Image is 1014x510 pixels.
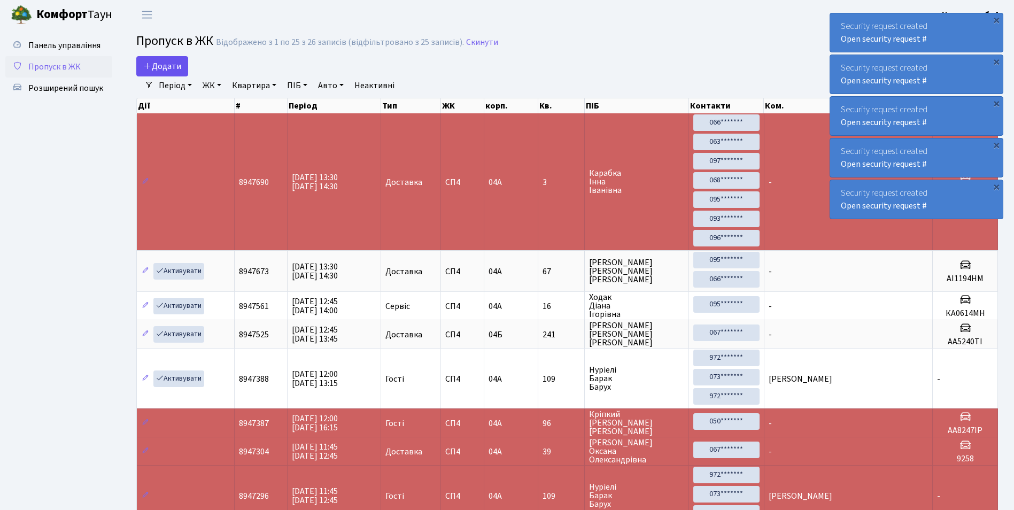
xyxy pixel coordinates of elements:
span: [PERSON_NAME] [769,490,832,502]
span: СП4 [445,419,479,428]
th: ЖК [441,98,484,113]
div: Security request created [830,13,1003,52]
span: 04Б [489,329,502,341]
span: 04А [489,266,502,277]
a: Авто [314,76,348,95]
div: Security request created [830,180,1003,219]
a: Активувати [153,263,204,280]
a: Консьєрж б. 4. [942,9,1001,21]
span: [DATE] 12:00 [DATE] 16:15 [292,413,338,434]
span: 8947388 [239,373,269,385]
span: Таун [36,6,112,24]
th: Тип [381,98,441,113]
span: 8947690 [239,176,269,188]
a: Період [154,76,196,95]
span: - [769,446,772,458]
span: [DATE] 12:45 [DATE] 13:45 [292,324,338,345]
th: Ком. [764,98,933,113]
a: Активувати [153,326,204,343]
span: Розширений пошук [28,82,103,94]
h5: АА5240ТІ [937,337,993,347]
div: Security request created [830,55,1003,94]
div: Відображено з 1 по 25 з 26 записів (відфільтровано з 25 записів). [216,37,464,48]
a: Панель управління [5,35,112,56]
span: Доставка [385,178,422,187]
span: 8947296 [239,490,269,502]
span: 8947673 [239,266,269,277]
a: Open security request # [841,200,927,212]
a: Скинути [466,37,498,48]
a: Розширений пошук [5,78,112,99]
th: # [235,98,288,113]
span: 8947304 [239,446,269,458]
a: Додати [136,56,188,76]
th: Дії [137,98,235,113]
span: [PERSON_NAME] [PERSON_NAME] [PERSON_NAME] [589,321,684,347]
span: Гості [385,375,404,383]
span: [PERSON_NAME] Оксана Олександрівна [589,438,684,464]
span: СП4 [445,375,479,383]
a: Пропуск в ЖК [5,56,112,78]
th: Контакти [689,98,764,113]
span: [DATE] 12:45 [DATE] 14:00 [292,296,338,316]
span: 109 [543,492,580,500]
a: Активувати [153,370,204,387]
span: 8947525 [239,329,269,341]
div: × [991,98,1002,109]
span: [PERSON_NAME] [769,373,832,385]
span: 04А [489,176,502,188]
span: 8947387 [239,418,269,429]
span: Пропуск в ЖК [28,61,81,73]
span: Пропуск в ЖК [136,32,213,50]
span: Доставка [385,267,422,276]
span: СП4 [445,302,479,311]
span: Сервіс [385,302,410,311]
span: 67 [543,267,580,276]
img: logo.png [11,4,32,26]
span: 04А [489,300,502,312]
span: 241 [543,330,580,339]
h5: КА0614МН [937,308,993,319]
span: Додати [143,60,181,72]
h5: 9258 [937,454,993,464]
b: Комфорт [36,6,88,23]
span: - [769,266,772,277]
span: Нуріелі Барак Барух [589,366,684,391]
span: Карабка Інна Іванівна [589,169,684,195]
span: Доставка [385,447,422,456]
span: 8947561 [239,300,269,312]
span: 109 [543,375,580,383]
a: Активувати [153,298,204,314]
h5: АІ1194НМ [937,274,993,284]
div: × [991,181,1002,192]
span: 04А [489,418,502,429]
span: - [769,300,772,312]
span: - [769,418,772,429]
a: ЖК [198,76,226,95]
span: Доставка [385,330,422,339]
a: ПІБ [283,76,312,95]
a: Open security request # [841,117,927,128]
span: [PERSON_NAME] [PERSON_NAME] [PERSON_NAME] [589,258,684,284]
span: 96 [543,419,580,428]
span: [DATE] 12:00 [DATE] 13:15 [292,368,338,389]
h5: AA8247ІР [937,426,993,436]
div: × [991,14,1002,25]
span: Кріпкий [PERSON_NAME] [PERSON_NAME] [589,410,684,436]
span: 16 [543,302,580,311]
span: СП4 [445,178,479,187]
a: Open security request # [841,75,927,87]
div: Security request created [830,97,1003,135]
a: Open security request # [841,33,927,45]
th: Період [288,98,381,113]
span: - [937,373,940,385]
a: Open security request # [841,158,927,170]
span: Нуріелі Барак Барух [589,483,684,508]
span: 04А [489,446,502,458]
span: [DATE] 13:30 [DATE] 14:30 [292,261,338,282]
span: СП4 [445,447,479,456]
span: СП4 [445,492,479,500]
span: 39 [543,447,580,456]
button: Переключити навігацію [134,6,160,24]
